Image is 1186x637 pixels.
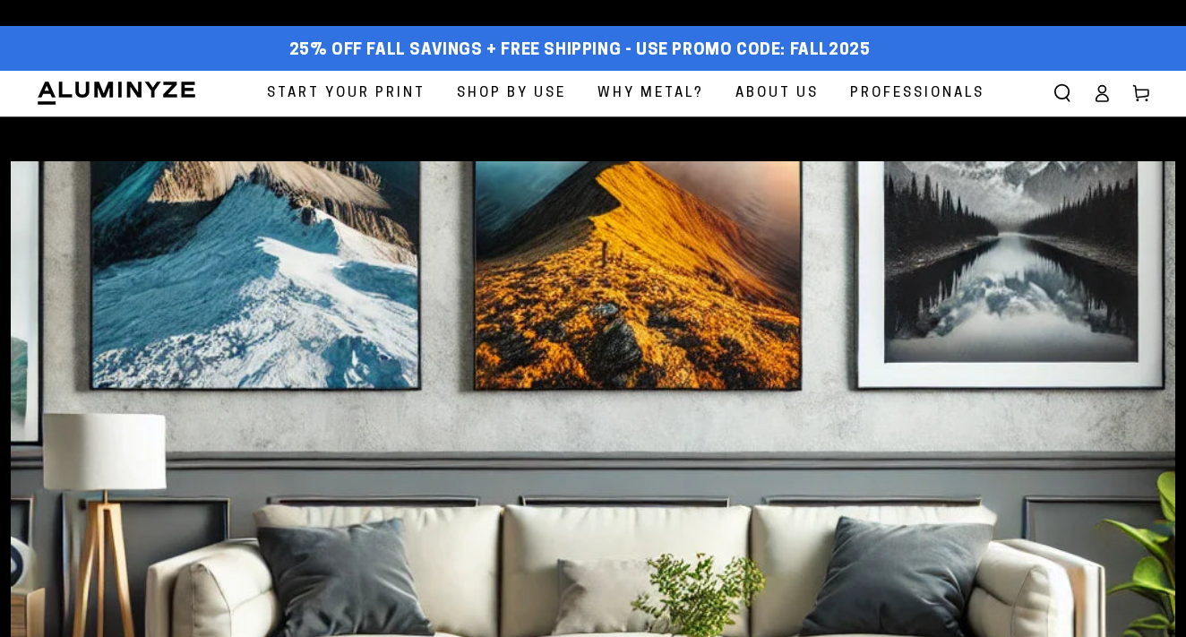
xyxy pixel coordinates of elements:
[1043,73,1082,113] summary: Search our site
[443,71,580,116] a: Shop By Use
[837,71,998,116] a: Professionals
[735,82,819,106] span: About Us
[254,71,439,116] a: Start Your Print
[267,82,425,106] span: Start Your Print
[597,82,704,106] span: Why Metal?
[584,71,718,116] a: Why Metal?
[722,71,832,116] a: About Us
[289,41,871,61] span: 25% off FALL Savings + Free Shipping - Use Promo Code: FALL2025
[457,82,566,106] span: Shop By Use
[850,82,984,106] span: Professionals
[36,80,197,107] img: Aluminyze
